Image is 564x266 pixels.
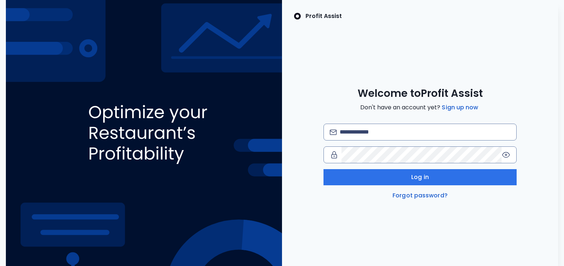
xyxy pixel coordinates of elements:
a: Forgot password? [391,191,449,200]
span: Welcome to Profit Assist [358,87,483,100]
img: SpotOn Logo [294,12,301,21]
a: Sign up now [440,103,480,112]
span: Log in [411,173,429,182]
img: email [330,130,337,135]
span: Don't have an account yet? [360,103,480,112]
button: Log in [323,169,517,185]
p: Profit Assist [305,12,342,21]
